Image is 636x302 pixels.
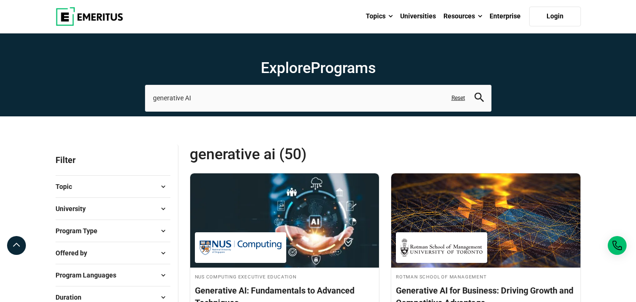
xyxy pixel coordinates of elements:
[145,58,491,77] h1: Explore
[56,202,170,216] button: University
[56,204,93,214] span: University
[56,268,170,282] button: Program Languages
[190,145,386,163] span: generative AI (50)
[56,224,170,238] button: Program Type
[56,226,105,236] span: Program Type
[56,270,124,280] span: Program Languages
[451,94,465,102] a: Reset search
[200,237,282,258] img: NUS Computing Executive Education
[56,145,170,175] p: Filter
[475,95,484,104] a: search
[190,173,379,268] img: Generative AI: Fundamentals to Advanced Techniques | Online Technology Course
[56,181,80,192] span: Topic
[475,93,484,104] button: search
[396,272,576,280] h4: Rotman School of Management
[391,173,580,268] img: Generative AI for Business: Driving Growth and Competitive Advantage | Online AI and Machine Lear...
[145,85,491,111] input: search-page
[401,237,483,258] img: Rotman School of Management
[529,7,581,26] a: Login
[56,246,170,260] button: Offered by
[311,59,376,77] span: Programs
[56,248,95,258] span: Offered by
[195,272,375,280] h4: NUS Computing Executive Education
[56,180,170,194] button: Topic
